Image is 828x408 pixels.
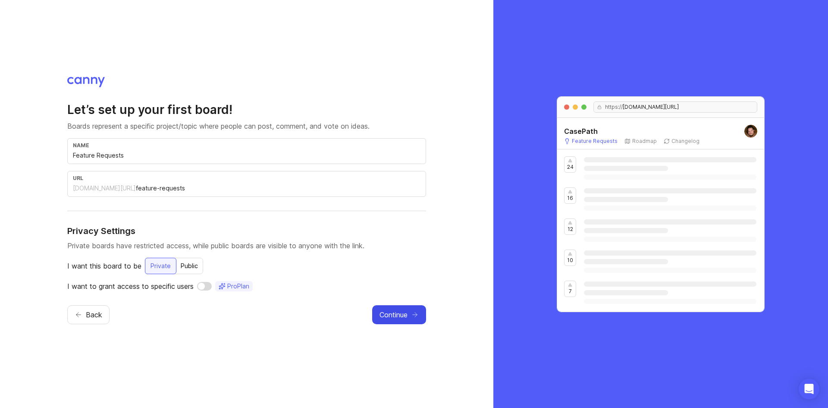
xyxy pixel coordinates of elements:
[379,310,408,320] span: Continue
[623,104,679,111] span: [DOMAIN_NAME][URL]
[671,138,699,145] p: Changelog
[67,240,426,251] p: Private boards have restricted access, while public boards are visible to anyone with the link.
[67,305,110,324] button: Back
[227,282,249,291] span: Pro Plan
[568,226,573,233] p: 12
[602,104,623,111] span: https://
[86,310,102,320] span: Back
[67,225,426,237] h4: Privacy Settings
[67,102,426,117] h2: Let’s set up your first board!
[564,126,598,136] h5: CasePath
[632,138,657,145] p: Roadmap
[73,142,420,149] div: name
[567,195,573,202] p: 16
[67,77,105,87] img: Canny logo
[73,151,420,160] input: e.g. Feature Requests
[572,138,618,145] p: Feature Requests
[744,125,757,138] img: Tyson Wilke
[67,281,194,291] p: I want to grant access to specific users
[67,121,426,131] p: Boards represent a specific project/topic where people can post, comment, and vote on ideas.
[372,305,426,324] button: Continue
[67,261,141,271] p: I want this board to be
[567,257,573,264] p: 10
[799,379,819,399] div: Open Intercom Messenger
[569,288,572,295] p: 7
[145,258,176,274] button: Private
[567,164,574,171] p: 24
[73,175,420,181] div: url
[176,258,203,274] div: Public
[176,258,203,274] button: Public
[73,184,136,193] div: [DOMAIN_NAME][URL]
